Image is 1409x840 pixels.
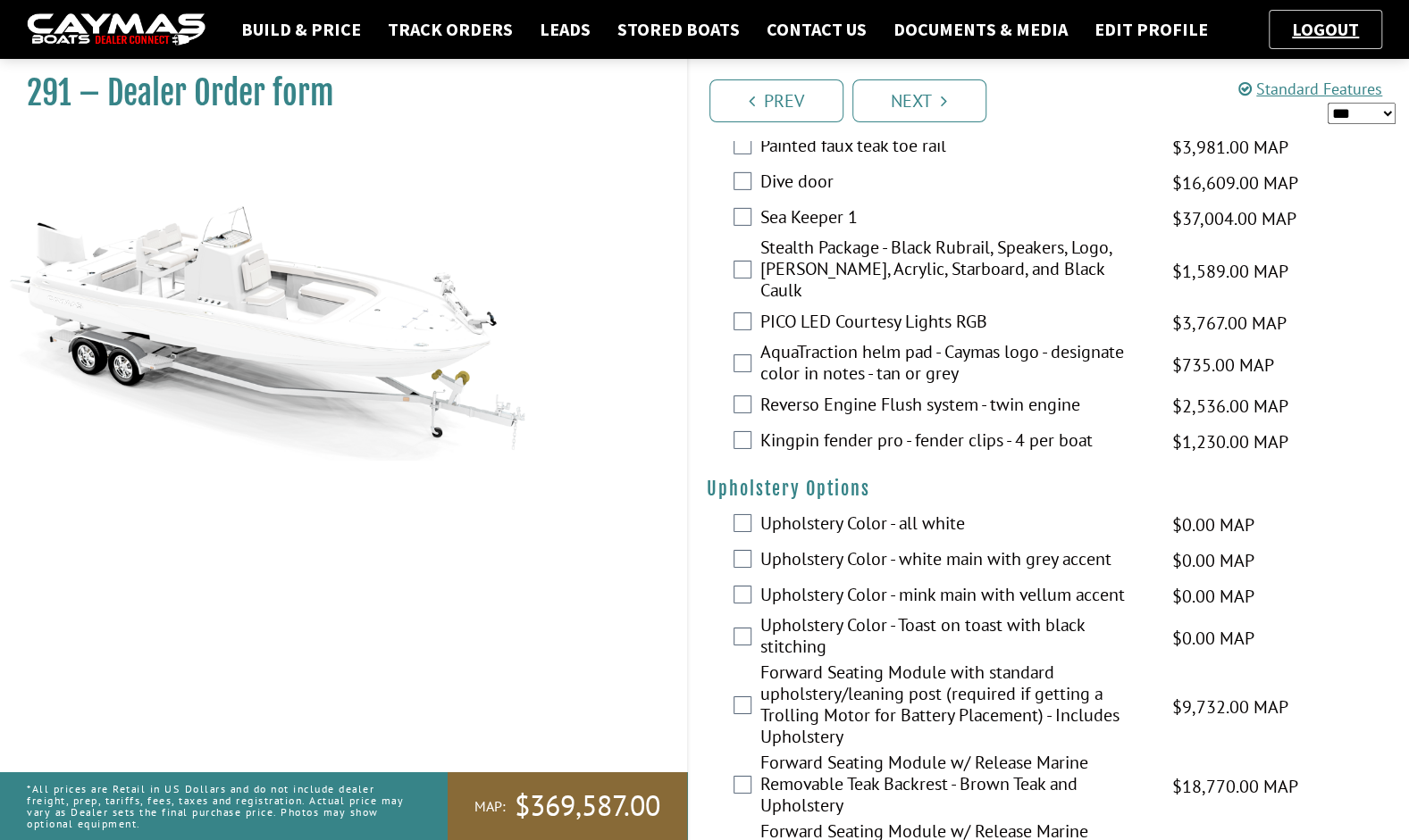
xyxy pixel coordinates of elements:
[1086,18,1217,41] a: Edit Profile
[758,18,876,41] a: Contact Us
[1171,258,1287,285] span: $1,589.00 MAP
[1171,310,1286,337] span: $3,767.00 MAP
[531,18,600,41] a: Leads
[1171,511,1254,538] span: $0.00 MAP
[760,512,1150,538] label: Upholstery Color - all white
[474,797,506,816] span: MAP:
[885,18,1077,41] a: Documents & Media
[1283,18,1368,40] a: Logout
[760,584,1150,610] label: Upholstery Color - mink main with vellum accent
[27,13,205,46] img: caymas-dealer-connect-2ed40d3bc7270c1d8d7ffb4b79bf05adc795679939227970def78ec6f6c03838.gif
[707,478,1392,500] h4: Upholstery Options
[1171,583,1254,610] span: $0.00 MAP
[852,79,986,122] a: Next
[1171,625,1254,652] span: $0.00 MAP
[27,774,407,839] p: *All prices are Retail in US Dollars and do not include dealer freight, prep, tariffs, fees, taxe...
[608,18,749,41] a: Stored Boats
[1171,547,1254,574] span: $0.00 MAP
[760,170,1150,196] label: Dive door
[1171,694,1287,720] span: $9,732.00 MAP
[27,73,642,113] h1: 291 – Dealer Order form
[760,752,1150,820] label: Forward Seating Module w/ Release Marine Removable Teak Backrest - Brown Teak and Upholstery
[760,614,1150,661] label: Upholstery Color - Toast on toast with black stitching
[1171,205,1296,232] span: $37,004.00 MAP
[1171,134,1287,161] span: $3,981.00 MAP
[515,787,660,825] span: $369,587.00
[232,18,370,41] a: Build & Price
[1171,170,1297,196] span: $16,609.00 MAP
[760,661,1150,752] label: Forward Seating Module with standard upholstery/leaning post (required if getting a Trolling Moto...
[1238,79,1382,99] a: Standard Features
[760,341,1150,388] label: AquaTraction helm pad - Caymas logo - designate color in notes - tan or grey
[760,135,1150,161] label: Painted faux teak toe rail
[760,394,1150,420] label: Reverso Engine Flush system - twin engine
[1171,393,1287,420] span: $2,536.00 MAP
[1171,352,1273,378] span: $735.00 MAP
[1171,428,1287,455] span: $1,230.00 MAP
[760,429,1150,455] label: Kingpin fender pro - fender clips - 4 per boat
[760,548,1150,574] label: Upholstery Color - white main with grey accent
[760,206,1150,232] label: Sea Keeper 1
[709,79,843,122] a: Prev
[760,237,1150,305] label: Stealth Package - Black Rubrail, Speakers, Logo, [PERSON_NAME], Acrylic, Starboard, and Black Caulk
[448,772,687,840] a: MAP:$369,587.00
[1171,773,1297,800] span: $18,770.00 MAP
[379,18,522,41] a: Track Orders
[760,311,1150,337] label: PICO LED Courtesy Lights RGB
